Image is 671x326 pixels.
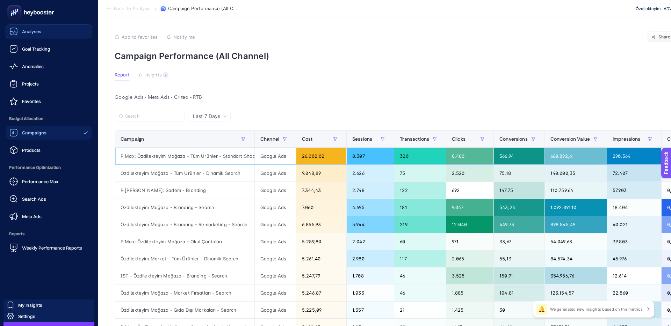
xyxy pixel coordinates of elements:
div: 320 [394,148,446,164]
div: Özdilekteyim Mağaza - Branding - Remarketing - Search [115,216,254,233]
span: Performance Max [22,179,58,184]
div: 1.425 [446,302,493,318]
button: Notify me [166,34,195,40]
span: Back To Analysis [114,6,151,12]
span: Add to favorites [122,34,158,40]
div: P.Max: Özdilekteyim Mağaza - Okul Çantaları [115,233,254,250]
div: 898.845,49 [545,216,607,233]
span: Favorites [22,98,41,104]
div: 5.261,40 [296,250,346,267]
div: 45.976 [607,250,661,267]
div: 692 [446,182,493,199]
div: Google Ads [255,284,296,301]
div: 46 [394,284,446,301]
span: Clicks [452,136,466,142]
a: Analyses [6,24,92,38]
span: / [155,6,157,11]
div: 354.956,76 [545,267,607,284]
div: Google Ads [255,216,296,233]
div: 181 [394,199,446,216]
span: Weekly Performance Reports [22,245,82,251]
div: 55,13 [494,250,544,267]
div: 2.520 [446,165,493,181]
span: Anomalies [22,64,44,69]
a: Performance Max [6,175,92,188]
span: Last 7 Days [193,113,220,120]
div: 21 [394,302,446,318]
div: Özdilekteyim Mağaza - Branding - Search [115,199,254,216]
a: Weekly Performance Reports [6,241,92,255]
div: 2.065 [446,250,493,267]
div: 1.357 [347,302,394,318]
div: 5.246,87 [296,284,346,301]
div: 1.708 [347,267,394,284]
div: 543,24 [494,199,544,216]
div: 2.980 [347,250,394,267]
a: Anomalies [6,59,92,73]
div: 30 [494,302,544,318]
div: IST - Özdilekteyim Mağaza - Branding - Search [115,267,254,284]
div: 33,67 [494,233,544,250]
div: 9.048,89 [296,165,346,181]
div: 117 [394,250,446,267]
p: We generated new insights based on the metrics [550,306,643,312]
div: 5.247,79 [296,267,346,284]
div: Google Ads [255,302,296,318]
a: Projects [6,77,92,91]
span: Feedback [4,2,27,8]
span: Settings [18,313,35,319]
div: 8.307 [347,148,394,164]
a: Settings [3,311,94,322]
div: 75,18 [494,165,544,181]
span: Insights [144,72,162,78]
div: Google Ads [255,148,296,164]
span: Projects [22,81,39,87]
span: Conversion Value [550,136,590,142]
div: 54.049,63 [545,233,607,250]
div: 84.574,34 [545,250,607,267]
span: Campaigns [22,130,46,135]
div: Özdilekteyim Mağaza - Tüm Ürünler - Dinamik Search [115,165,254,181]
div: Google Ads [255,182,296,199]
div: 🔔 [536,304,547,315]
span: Sessions [352,136,372,142]
div: 5.944 [347,216,394,233]
div: 5.225,09 [296,302,346,318]
div: 122 [394,182,446,199]
input: Search [125,114,180,119]
div: 290.564 [607,148,661,164]
div: 140.000,35 [545,165,607,181]
div: 40.021 [607,216,661,233]
div: 22.860 [607,284,661,301]
span: Analyses [22,29,41,34]
div: 7.344,43 [296,182,346,199]
div: 2.748 [347,182,394,199]
div: 2.626 [347,165,394,181]
div: P.[PERSON_NAME]: Sadem - Branding [115,182,254,199]
div: 110.759,64 [545,182,607,199]
span: Campaign [121,136,144,142]
div: 8.480 [446,148,493,164]
span: Share [658,34,671,40]
span: Products [22,147,41,153]
div: 147,75 [494,182,544,199]
div: 219 [394,216,446,233]
div: 46 [394,267,446,284]
span: Campaign Performance (All Channel) [168,6,238,12]
div: 57.903 [607,182,661,199]
div: 12.614 [607,267,661,284]
span: Budget Allocation [6,112,92,126]
span: Report [115,72,130,78]
div: Google Ads [255,267,296,284]
div: 60 [394,233,446,250]
span: Notify me [173,34,195,40]
div: 2.042 [347,233,394,250]
div: 4.695 [347,199,394,216]
div: Google Ads [255,250,296,267]
div: 5.289,80 [296,233,346,250]
span: Reports [6,227,92,241]
span: Cost [302,136,313,142]
div: 7.060 [296,199,346,216]
div: 971 [446,233,493,250]
div: 9.047 [446,199,493,216]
